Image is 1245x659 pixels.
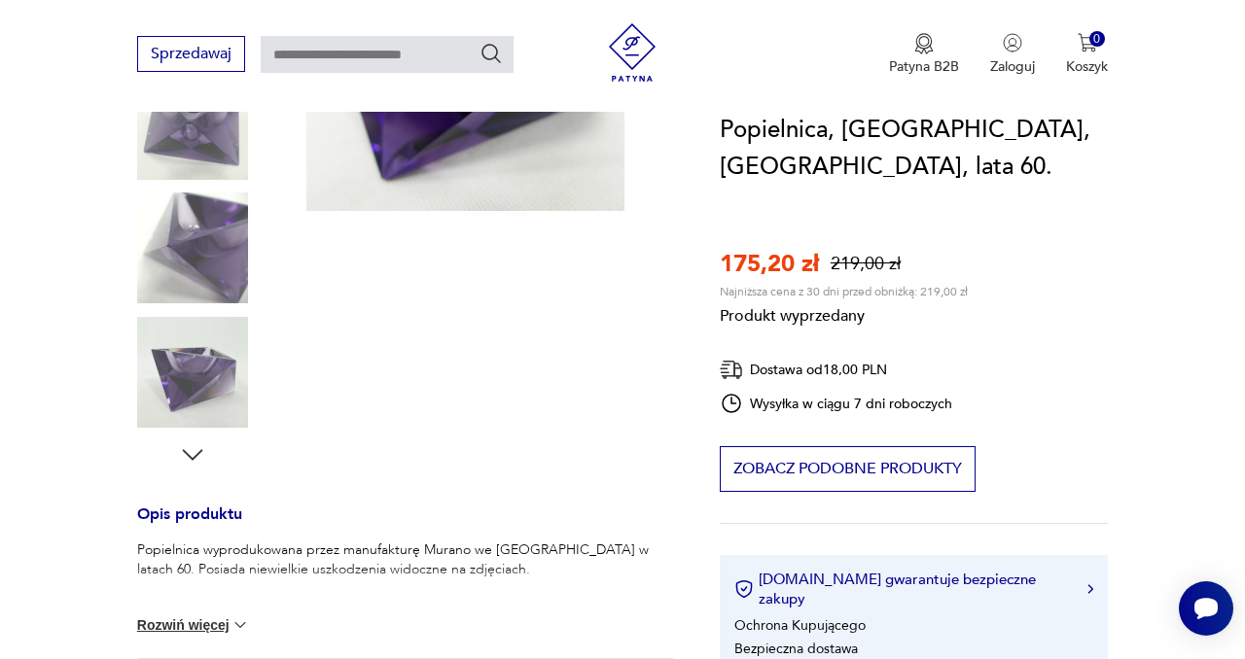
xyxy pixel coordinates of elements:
img: Ikona medalu [914,33,934,54]
div: Dostawa od 18,00 PLN [720,358,953,382]
p: Patyna B2B [889,57,959,76]
button: Zobacz podobne produkty [720,446,976,492]
p: Koszyk [1066,57,1108,76]
p: Produkt wyprzedany [720,299,968,327]
button: Szukaj [480,42,503,65]
h1: Popielnica, [GEOGRAPHIC_DATA], [GEOGRAPHIC_DATA], lata 60. [720,112,1108,186]
img: Patyna - sklep z meblami i dekoracjami vintage [603,23,661,82]
img: Ikona strzałki w prawo [1087,584,1093,594]
button: Patyna B2B [889,33,959,76]
p: 219,00 zł [831,252,901,276]
p: Popielnica wyprodukowana przez manufakturę Murano we [GEOGRAPHIC_DATA] w latach 60. Posiada niewi... [137,540,673,579]
button: Zaloguj [990,33,1035,76]
iframe: Smartsupp widget button [1179,581,1233,636]
img: Ikona dostawy [720,358,743,382]
img: chevron down [231,615,250,635]
p: Najniższa cena z 30 dni przed obniżką: 219,00 zł [720,284,968,299]
button: 0Koszyk [1066,33,1108,76]
p: Zaloguj [990,57,1035,76]
li: Bezpieczna dostawa [734,640,858,658]
li: Ochrona Kupującego [734,616,866,635]
button: Sprzedawaj [137,36,245,72]
a: Ikona medaluPatyna B2B [889,33,959,76]
div: 0 [1089,31,1106,48]
p: 175,20 zł [720,248,819,280]
img: Ikonka użytkownika [1003,33,1022,52]
img: Ikona koszyka [1078,33,1097,52]
img: Ikona certyfikatu [734,579,754,599]
div: Wysyłka w ciągu 7 dni roboczych [720,392,953,415]
button: Rozwiń więcej [137,615,250,635]
a: Sprzedawaj [137,49,245,62]
h3: Opis produktu [137,508,673,540]
button: [DOMAIN_NAME] gwarantuje bezpieczne zakupy [734,570,1093,608]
